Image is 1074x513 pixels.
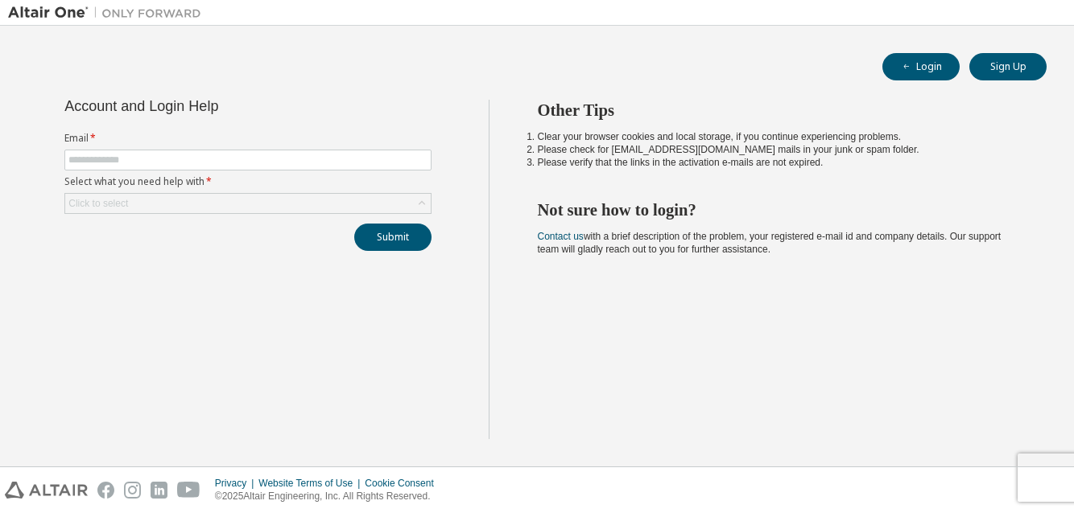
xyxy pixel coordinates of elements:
[215,477,258,490] div: Privacy
[538,199,1018,220] h2: Not sure how to login?
[64,132,432,145] label: Email
[538,231,584,242] a: Contact us
[65,194,431,213] div: Click to select
[354,224,432,251] button: Submit
[68,197,128,210] div: Click to select
[538,100,1018,121] h2: Other Tips
[177,482,200,499] img: youtube.svg
[882,53,960,80] button: Login
[538,231,1002,255] span: with a brief description of the problem, your registered e-mail id and company details. Our suppo...
[258,477,365,490] div: Website Terms of Use
[97,482,114,499] img: facebook.svg
[365,477,443,490] div: Cookie Consent
[64,175,432,188] label: Select what you need help with
[8,5,209,21] img: Altair One
[64,100,358,113] div: Account and Login Help
[124,482,141,499] img: instagram.svg
[5,482,88,499] img: altair_logo.svg
[538,130,1018,143] li: Clear your browser cookies and local storage, if you continue experiencing problems.
[538,156,1018,169] li: Please verify that the links in the activation e-mails are not expired.
[215,490,444,503] p: © 2025 Altair Engineering, Inc. All Rights Reserved.
[151,482,167,499] img: linkedin.svg
[538,143,1018,156] li: Please check for [EMAIL_ADDRESS][DOMAIN_NAME] mails in your junk or spam folder.
[969,53,1047,80] button: Sign Up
